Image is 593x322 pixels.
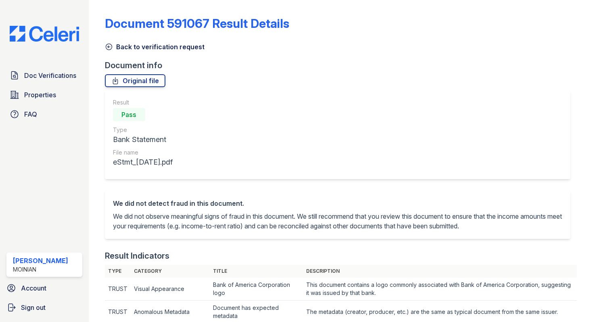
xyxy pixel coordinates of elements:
a: Doc Verifications [6,67,82,84]
a: Sign out [3,299,86,316]
a: Account [3,280,86,296]
div: We did not detect fraud in this document. [113,199,562,208]
div: Pass [113,108,145,121]
span: Sign out [21,303,46,312]
td: This document contains a logo commonly associated with Bank of America Corporation, suggesting it... [303,278,577,301]
th: Type [105,265,131,278]
th: Category [131,265,210,278]
a: Original file [105,74,165,87]
a: Document 591067 Result Details [105,16,289,31]
div: Moinian [13,266,68,274]
td: Visual Appearance [131,278,210,301]
div: Document info [105,60,577,71]
div: Type [113,126,173,134]
div: Result Indicators [105,250,169,261]
div: Result [113,98,173,107]
th: Description [303,265,577,278]
a: Back to verification request [105,42,205,52]
span: Doc Verifications [24,71,76,80]
td: Bank of America Corporation logo [210,278,303,301]
th: Title [210,265,303,278]
div: File name [113,148,173,157]
td: TRUST [105,278,131,301]
div: [PERSON_NAME] [13,256,68,266]
p: We did not observe meaningful signs of fraud in this document. We still recommend that you review... [113,211,562,231]
div: eStmt_[DATE].pdf [113,157,173,168]
img: CE_Logo_Blue-a8612792a0a2168367f1c8372b55b34899dd931a85d93a1a3d3e32e68fde9ad4.png [3,26,86,42]
div: Bank Statement [113,134,173,145]
a: Properties [6,87,82,103]
span: Account [21,283,46,293]
span: Properties [24,90,56,100]
a: FAQ [6,106,82,122]
iframe: chat widget [559,290,585,314]
span: FAQ [24,109,37,119]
